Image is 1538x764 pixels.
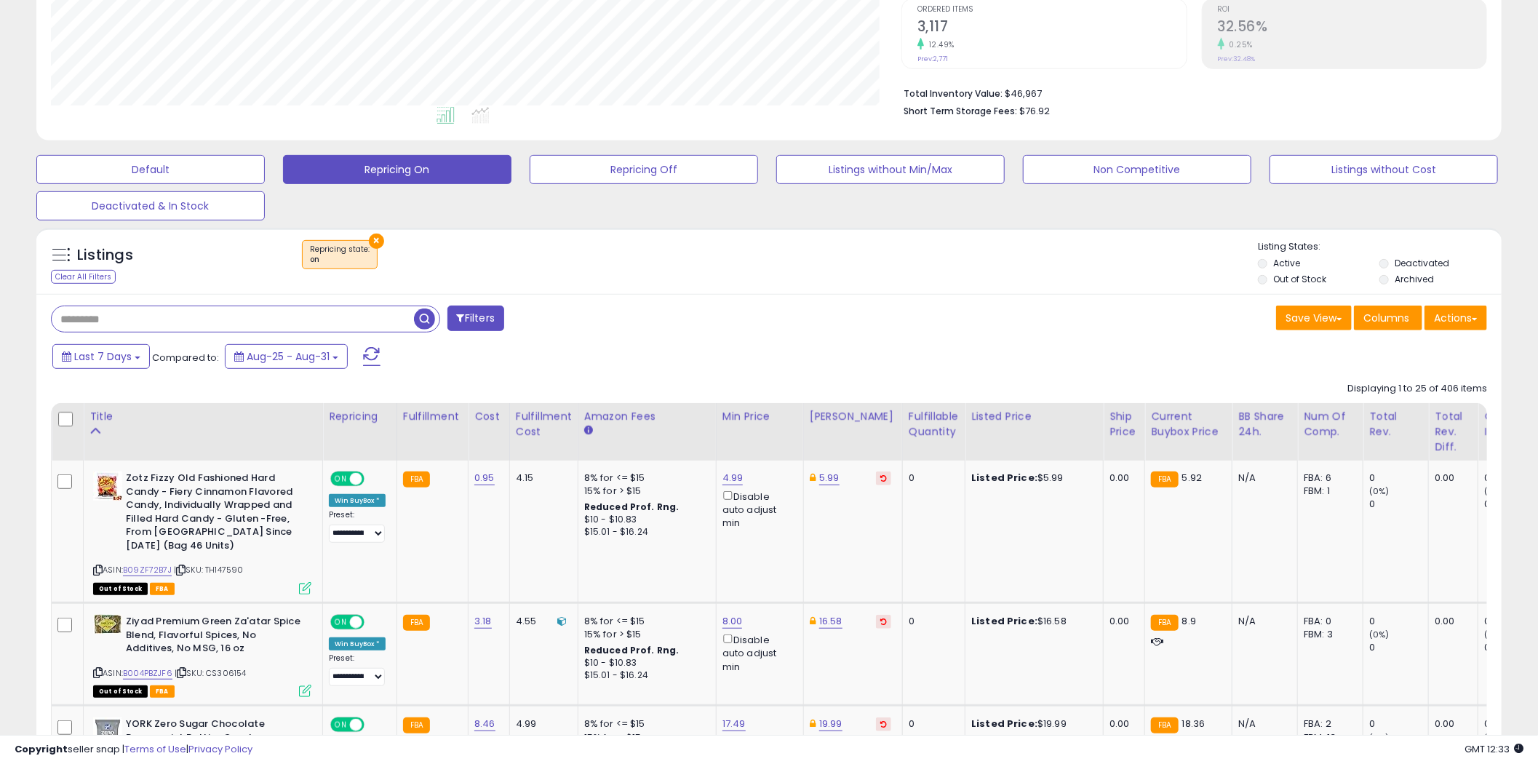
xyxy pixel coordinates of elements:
div: $19.99 [971,717,1092,731]
small: (0%) [1484,485,1505,497]
button: Deactivated & In Stock [36,191,265,220]
div: Total Rev. [1369,409,1422,439]
span: ON [332,616,350,629]
div: 4.55 [516,615,567,628]
div: BB Share 24h. [1238,409,1291,439]
button: Listings without Min/Max [776,155,1005,184]
a: 17.49 [722,717,746,731]
div: 0 [1369,641,1428,654]
div: Fulfillment Cost [516,409,572,439]
a: B004PBZJF6 [123,667,172,680]
div: N/A [1238,615,1286,628]
button: Default [36,155,265,184]
span: 5.92 [1182,471,1203,485]
img: 51nYyuA2GwL._SL40_.jpg [93,615,122,634]
div: 8% for <= $15 [584,471,705,485]
div: Win BuyBox * [329,494,386,507]
label: Active [1273,257,1300,269]
small: (0%) [1369,629,1390,640]
div: 15% for > $15 [584,628,705,641]
div: Preset: [329,653,386,686]
div: 15% for > $15 [584,485,705,498]
small: FBA [1151,717,1178,733]
div: seller snap | | [15,743,252,757]
div: 4.99 [516,717,567,731]
small: (0%) [1484,629,1505,640]
b: Listed Price: [971,717,1037,731]
a: Terms of Use [124,742,186,756]
span: All listings that are currently out of stock and unavailable for purchase on Amazon [93,583,148,595]
div: FBA: 0 [1304,615,1352,628]
small: 12.49% [924,39,955,50]
small: FBA [403,471,430,488]
label: Archived [1395,273,1434,285]
div: $10 - $10.83 [584,514,705,526]
span: Columns [1363,311,1409,325]
a: 4.99 [722,471,744,485]
span: Compared to: [152,351,219,365]
div: Amazon Fees [584,409,710,424]
span: Ordered Items [917,6,1187,14]
div: 0 [909,615,954,628]
a: 16.58 [819,614,842,629]
div: Title [89,409,316,424]
label: Out of Stock [1273,273,1326,285]
span: 8.9 [1182,614,1196,628]
div: $16.58 [971,615,1092,628]
div: 0.00 [1109,717,1133,731]
span: 2025-09-8 12:33 GMT [1465,742,1523,756]
b: Ziyad Premium Green Za'atar Spice Blend, Flavorful Spices, No Additives, No MSG, 16 oz [126,615,303,659]
button: Repricing On [283,155,511,184]
small: FBA [1151,615,1178,631]
div: FBA: 6 [1304,471,1352,485]
div: Ordered Items [1484,409,1537,439]
small: Prev: 32.48% [1218,55,1256,63]
b: Reduced Prof. Rng. [584,644,680,656]
div: Disable auto adjust min [722,632,792,673]
b: Total Inventory Value: [904,87,1003,100]
div: $10 - $10.83 [584,657,705,669]
button: × [369,234,384,249]
b: Short Term Storage Fees: [904,105,1017,117]
button: Non Competitive [1023,155,1251,184]
small: Prev: 2,771 [917,55,948,63]
div: FBM: 1 [1304,485,1352,498]
a: Privacy Policy [188,742,252,756]
span: All listings that are currently out of stock and unavailable for purchase on Amazon [93,685,148,698]
div: $5.99 [971,471,1092,485]
div: 0.00 [1435,615,1467,628]
b: Listed Price: [971,614,1037,628]
h2: 3,117 [917,18,1187,38]
div: 0 [909,471,954,485]
a: B09ZF72B7J [123,564,172,576]
span: ROI [1218,6,1487,14]
div: 0 [1369,717,1428,731]
b: Listed Price: [971,471,1037,485]
button: Columns [1354,306,1422,330]
p: Listing States: [1258,240,1502,254]
span: FBA [150,583,175,595]
small: (0%) [1369,485,1390,497]
div: 8% for <= $15 [584,717,705,731]
small: FBA [403,717,430,733]
button: Save View [1276,306,1352,330]
span: Repricing state : [310,244,370,266]
a: 8.00 [722,614,743,629]
img: 51LGJ9g+38L._SL40_.jpg [93,717,122,747]
div: 8% for <= $15 [584,615,705,628]
div: 0 [909,717,954,731]
div: on [310,255,370,265]
button: Repricing Off [530,155,758,184]
small: FBA [403,615,430,631]
div: Fulfillment [403,409,462,424]
a: 8.46 [474,717,495,731]
div: Preset: [329,510,386,543]
div: Min Price [722,409,797,424]
li: $46,967 [904,84,1476,101]
div: 0.00 [1109,471,1133,485]
div: 0.00 [1109,615,1133,628]
div: FBM: 3 [1304,628,1352,641]
div: 4.15 [516,471,567,485]
div: N/A [1238,471,1286,485]
span: | SKU: TH147590 [174,564,244,576]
